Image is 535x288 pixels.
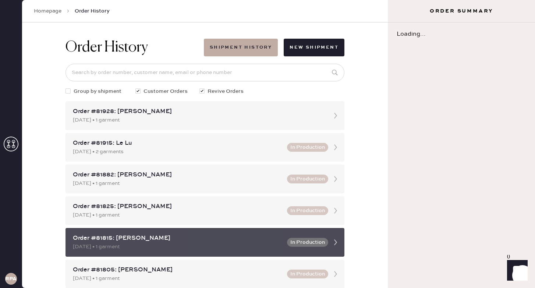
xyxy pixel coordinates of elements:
button: Shipment History [204,39,278,56]
span: Group by shipment [74,87,121,95]
button: In Production [287,143,328,152]
div: [DATE] • 1 garment [73,116,324,124]
div: [DATE] • 1 garment [73,211,283,219]
h1: Order History [65,39,148,56]
input: Search by order number, customer name, email or phone number [65,64,344,81]
div: Order #81882: [PERSON_NAME] [73,171,283,179]
div: [DATE] • 1 garment [73,274,283,282]
iframe: Front Chat [500,255,532,287]
div: Order #81915: Le Lu [73,139,283,148]
div: [DATE] • 1 garment [73,243,283,251]
span: Order History [75,7,110,15]
span: Revive Orders [208,87,244,95]
h3: Order Summary [388,7,535,15]
div: Order #81805: [PERSON_NAME] [73,266,283,274]
h3: RPA [5,276,17,281]
button: In Production [287,270,328,278]
button: In Production [287,206,328,215]
span: Customer Orders [144,87,188,95]
div: Order #81825: [PERSON_NAME] [73,202,283,211]
button: New Shipment [284,39,344,56]
div: Order #81928: [PERSON_NAME] [73,107,324,116]
button: In Production [287,175,328,183]
div: Loading... [388,22,535,46]
button: In Production [287,238,328,247]
a: Homepage [34,7,61,15]
div: [DATE] • 2 garments [73,148,283,156]
div: [DATE] • 1 garment [73,179,283,187]
div: Order #81815: [PERSON_NAME] [73,234,283,243]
